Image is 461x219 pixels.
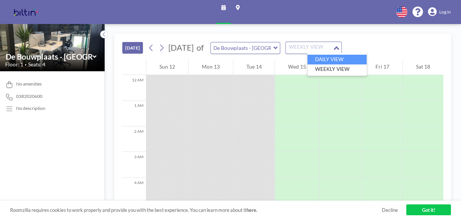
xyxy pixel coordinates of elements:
div: 12 AM [122,75,146,100]
div: No description [16,106,45,111]
a: Got it! [406,204,451,216]
div: Wed 15 [275,59,319,75]
span: Floor: 1 [5,61,23,68]
div: Tue 14 [233,59,275,75]
span: Seats: 4 [28,61,45,68]
input: De Bouwplaats - Biltin [6,52,93,61]
div: Sun 12 [146,59,188,75]
li: WEEKLY VIEW [308,64,367,74]
div: Search for option [286,42,341,54]
div: 2 AM [122,126,146,152]
span: [DATE] [168,43,193,52]
a: here. [246,207,257,213]
div: Fri 17 [362,59,402,75]
input: De Bouwplaats - Biltin [211,42,273,54]
div: 3 AM [122,152,146,177]
div: Sat 18 [403,59,443,75]
img: organization-logo [10,6,41,18]
button: [DATE] [122,42,143,54]
span: Log in [439,9,451,15]
span: • [25,63,27,67]
div: 1 AM [122,101,146,126]
span: Roomzilla requires cookies to work properly and provide you with the best experience. You can lea... [10,207,382,213]
a: Log in [428,7,451,16]
span: of [197,43,204,53]
div: 4 AM [122,178,146,203]
a: Decline [382,207,398,213]
div: Mon 13 [189,59,233,75]
input: Search for option [287,43,332,52]
span: 0382020600 [16,94,42,99]
li: DAILY VIEW [308,55,367,64]
span: No amenities [16,81,42,87]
